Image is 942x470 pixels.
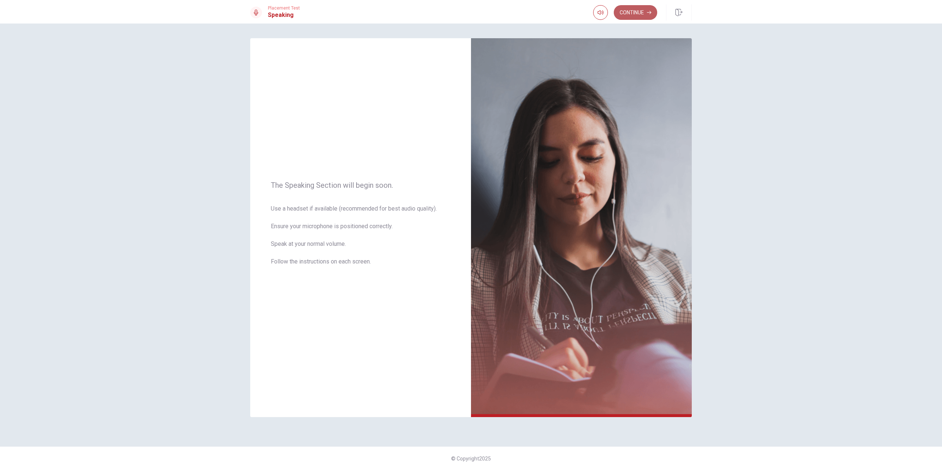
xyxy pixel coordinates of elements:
h1: Speaking [268,11,300,19]
span: © Copyright 2025 [451,456,491,462]
img: speaking intro [471,38,692,417]
button: Continue [614,5,657,20]
span: Use a headset if available (recommended for best audio quality). Ensure your microphone is positi... [271,204,450,275]
span: The Speaking Section will begin soon. [271,181,450,190]
span: Placement Test [268,6,300,11]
